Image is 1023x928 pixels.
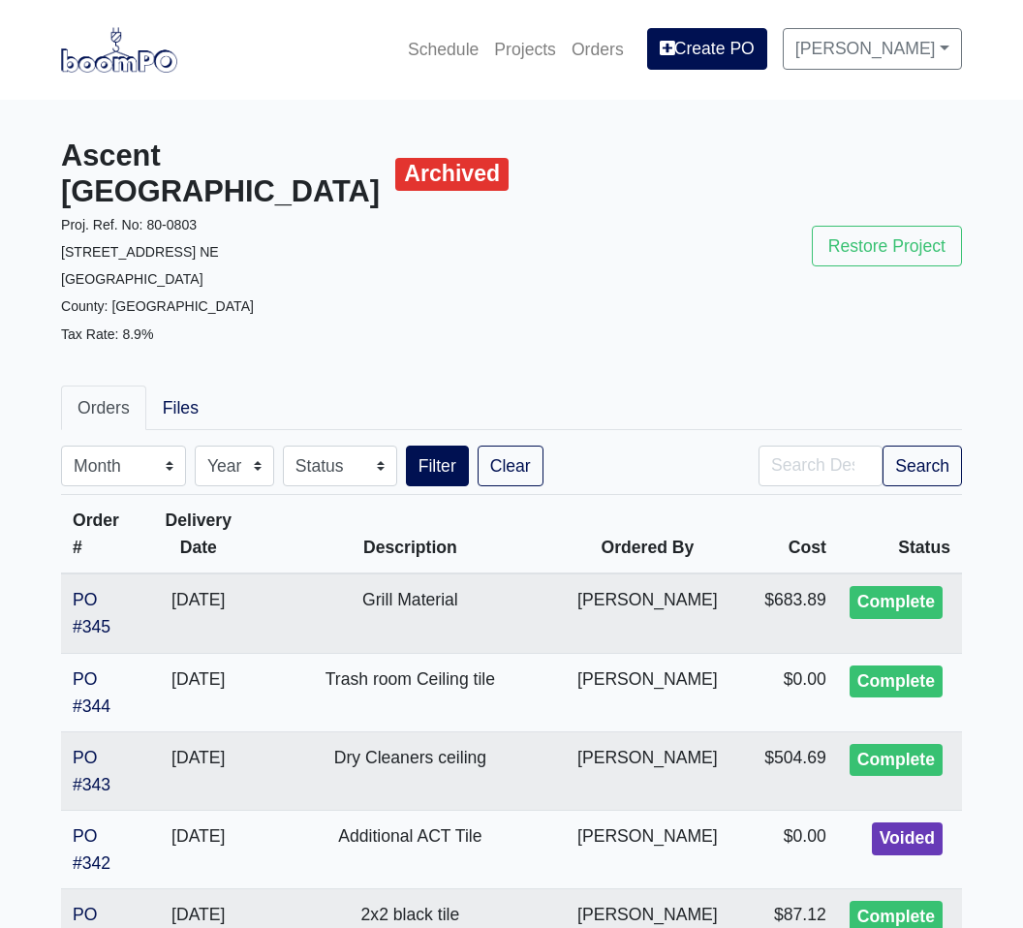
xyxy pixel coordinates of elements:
td: [DATE] [142,653,255,731]
th: Delivery Date [142,494,255,573]
small: Proj. Ref. No: 80-0803 [61,217,197,232]
input: Search [759,446,883,486]
a: Schedule [400,28,486,71]
div: Complete [850,665,943,698]
td: $504.69 [729,731,838,810]
td: [PERSON_NAME] [566,811,729,889]
img: boomPO [61,27,177,72]
td: Additional ACT Tile [255,811,566,889]
a: Create PO [647,28,767,69]
th: Status [838,494,962,573]
td: [DATE] [142,811,255,889]
a: PO #345 [73,590,110,636]
h3: Ascent [GEOGRAPHIC_DATA] [61,139,497,210]
td: [PERSON_NAME] [566,653,729,731]
button: Restore Project [812,226,962,266]
td: [PERSON_NAME] [566,573,729,653]
a: Projects [486,28,564,71]
a: [PERSON_NAME] [783,28,962,69]
td: $683.89 [729,573,838,653]
th: Order # [61,494,142,573]
td: [PERSON_NAME] [566,731,729,810]
td: [DATE] [142,731,255,810]
small: [GEOGRAPHIC_DATA] [61,271,203,287]
td: Trash room Ceiling tile [255,653,566,731]
td: $0.00 [729,811,838,889]
a: Orders [564,28,632,71]
small: Tax Rate: 8.9% [61,326,153,342]
a: Files [146,386,215,430]
th: Cost [729,494,838,573]
a: PO #344 [73,669,110,716]
a: PO #343 [73,748,110,794]
button: Search [883,446,962,486]
th: Description [255,494,566,573]
div: Voided [872,822,943,855]
small: County: [GEOGRAPHIC_DATA] [61,298,254,314]
small: Archived [395,158,509,192]
div: Complete [850,744,943,777]
td: $0.00 [729,653,838,731]
div: Complete [850,586,943,619]
td: Grill Material [255,573,566,653]
small: [STREET_ADDRESS] NE [61,244,219,260]
button: Filter [406,446,469,486]
a: Orders [61,386,146,430]
a: PO #342 [73,826,110,873]
a: Clear [478,446,543,486]
td: [DATE] [142,573,255,653]
td: Dry Cleaners ceiling [255,731,566,810]
th: Ordered By [566,494,729,573]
